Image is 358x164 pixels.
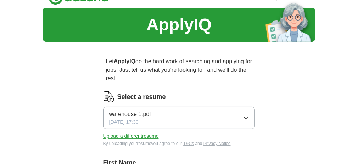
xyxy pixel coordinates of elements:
img: CV Icon [103,91,114,102]
label: Select a resume [117,92,166,102]
p: Let do the hard work of searching and applying for jobs. Just tell us what you're looking for, an... [103,54,255,86]
a: T&Cs [183,141,194,146]
span: warehouse 1.pdf [109,110,151,118]
div: By uploading your resume you agree to our and . [103,140,255,147]
button: Upload a differentresume [103,133,159,140]
span: [DATE] 17:30 [109,118,139,126]
h1: ApplyIQ [146,12,212,37]
button: warehouse 1.pdf[DATE] 17:30 [103,107,255,129]
strong: ApplyIQ [114,58,135,64]
a: Privacy Notice [203,141,231,146]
